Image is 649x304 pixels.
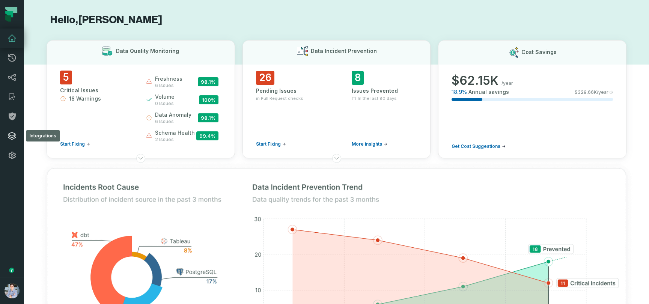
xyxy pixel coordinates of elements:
[155,75,182,83] span: freshness
[60,87,133,94] div: Critical Issues
[452,88,467,96] span: 18.9 %
[521,48,557,56] h3: Cost Savings
[47,40,235,158] button: Data Quality Monitoring5Critical Issues18 WarningsStart Fixingfreshness6 issues98.1%volume0 issue...
[199,95,218,104] span: 100 %
[198,113,218,122] span: 98.1 %
[116,47,179,55] h3: Data Quality Monitoring
[155,137,195,143] span: 2 issues
[358,95,397,101] span: In the last 90 days
[352,71,364,85] span: 8
[47,14,626,27] h1: Hello, [PERSON_NAME]
[256,87,322,95] div: Pending Issues
[26,130,60,141] div: Integrations
[155,101,175,107] span: 0 issues
[60,141,90,147] a: Start Fixing
[242,40,431,158] button: Data Incident Prevention26Pending Issuesin Pull Request checksStart Fixing8Issues PreventedIn the...
[8,267,15,274] div: Tooltip anchor
[196,131,218,140] span: 99.4 %
[256,141,286,147] a: Start Fixing
[452,73,498,88] span: $ 62.15K
[60,71,72,84] span: 5
[575,89,608,95] span: $ 329.66K /year
[452,143,500,149] span: Get Cost Suggestions
[256,71,274,85] span: 26
[69,95,101,102] span: 18 Warnings
[198,77,218,86] span: 98.1 %
[352,141,387,147] a: More insights
[60,141,85,147] span: Start Fixing
[155,119,191,125] span: 6 issues
[155,111,191,119] span: data anomaly
[452,143,506,149] a: Get Cost Suggestions
[256,95,303,101] span: in Pull Request checks
[468,88,509,96] span: Annual savings
[155,93,175,101] span: volume
[438,40,626,158] button: Cost Savings$62.15K/year18.9%Annual savings$329.66K/yearGet Cost Suggestions
[256,141,281,147] span: Start Fixing
[155,129,195,137] span: schema health
[352,141,382,147] span: More insights
[501,80,513,86] span: /year
[311,47,377,55] h3: Data Incident Prevention
[155,83,182,89] span: 6 issues
[5,283,20,298] img: avatar of Alon Nafta
[352,87,417,95] div: Issues Prevented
